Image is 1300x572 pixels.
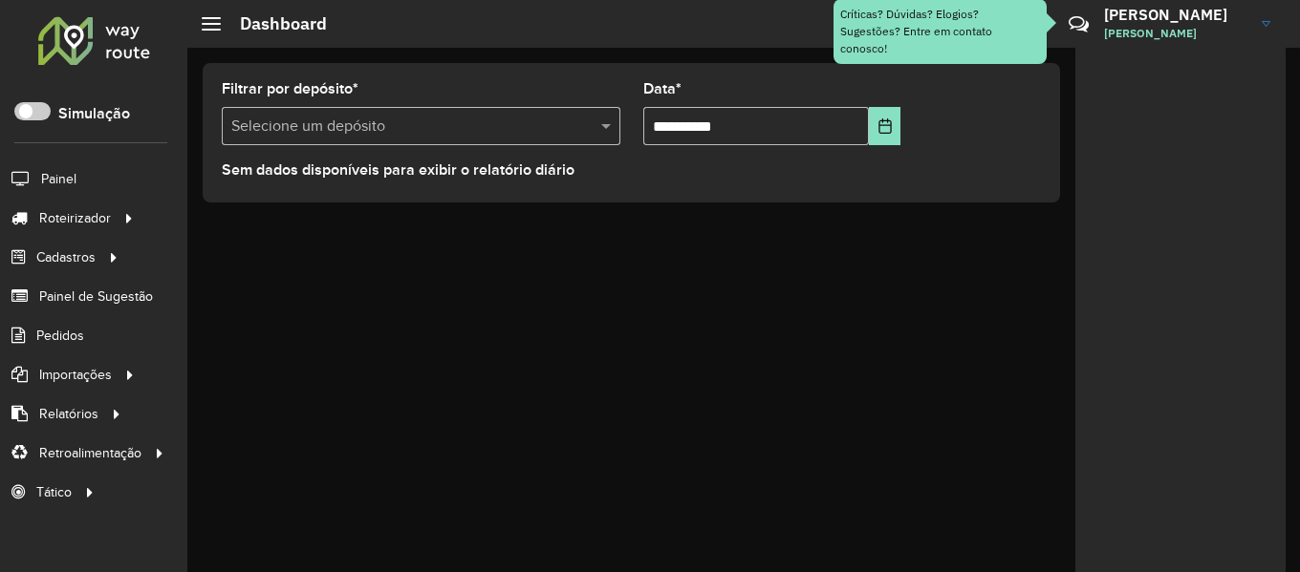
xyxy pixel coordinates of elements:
label: Data [643,77,682,100]
label: Filtrar por depósito [222,77,358,100]
a: Contato Rápido [1058,4,1099,45]
span: Painel de Sugestão [39,286,153,307]
span: Tático [36,482,72,502]
span: [PERSON_NAME] [1104,25,1247,42]
h2: Dashboard [221,13,327,34]
span: Relatórios [39,404,98,424]
label: Sem dados disponíveis para exibir o relatório diário [222,159,574,181]
label: Simulação [58,102,130,125]
button: Choose Date [869,107,900,145]
span: Importações [39,365,112,385]
span: Retroalimentação [39,443,141,463]
span: Cadastros [36,247,96,267]
span: Painel [41,169,76,189]
span: Pedidos [36,326,84,346]
span: Roteirizador [39,208,111,228]
h3: [PERSON_NAME] [1104,6,1247,24]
